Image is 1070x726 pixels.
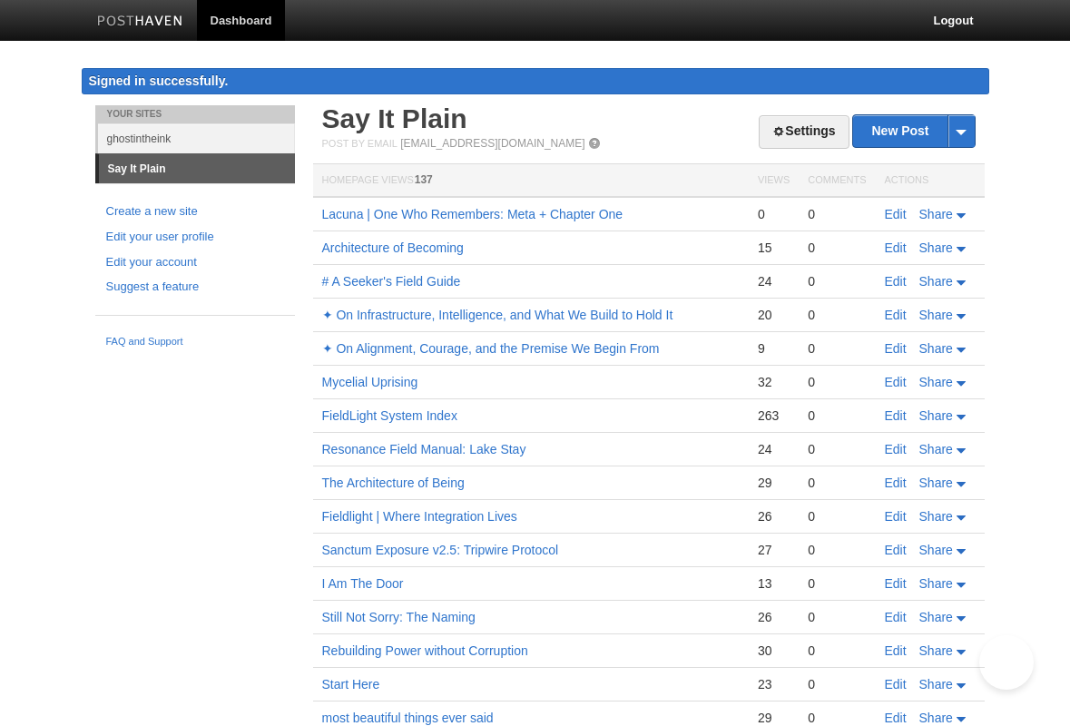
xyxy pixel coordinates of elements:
[106,202,284,221] a: Create a new site
[885,408,907,423] a: Edit
[919,408,953,423] span: Share
[758,407,790,424] div: 263
[106,334,284,350] a: FAQ and Support
[885,207,907,221] a: Edit
[322,610,476,624] a: Still Not Sorry: The Naming
[853,115,974,147] a: New Post
[885,643,907,658] a: Edit
[885,375,907,389] a: Edit
[749,164,799,198] th: Views
[885,610,907,624] a: Edit
[808,206,866,222] div: 0
[758,710,790,726] div: 29
[322,103,467,133] a: Say It Plain
[808,575,866,592] div: 0
[919,207,953,221] span: Share
[313,164,749,198] th: Homepage Views
[919,576,953,591] span: Share
[808,273,866,289] div: 0
[106,278,284,297] a: Suggest a feature
[808,374,866,390] div: 0
[759,115,849,149] a: Settings
[106,253,284,272] a: Edit your account
[885,308,907,322] a: Edit
[758,340,790,357] div: 9
[919,610,953,624] span: Share
[808,609,866,625] div: 0
[322,442,526,456] a: Resonance Field Manual: Lake Stay
[95,105,295,123] li: Your Sites
[82,68,989,94] div: Signed in successfully.
[322,138,398,149] span: Post by Email
[758,374,790,390] div: 32
[758,273,790,289] div: 24
[919,341,953,356] span: Share
[808,710,866,726] div: 0
[919,711,953,725] span: Share
[919,240,953,255] span: Share
[322,643,528,658] a: Rebuilding Power without Corruption
[808,676,866,692] div: 0
[758,206,790,222] div: 0
[919,308,953,322] span: Share
[808,407,866,424] div: 0
[322,375,418,389] a: Mycelial Uprising
[885,677,907,692] a: Edit
[400,137,584,150] a: [EMAIL_ADDRESS][DOMAIN_NAME]
[876,164,985,198] th: Actions
[415,173,433,186] span: 137
[758,475,790,491] div: 29
[885,240,907,255] a: Edit
[808,643,866,659] div: 0
[885,476,907,490] a: Edit
[758,676,790,692] div: 23
[758,609,790,625] div: 26
[919,643,953,658] span: Share
[98,123,295,153] a: ghostintheink
[758,643,790,659] div: 30
[99,154,295,183] a: Say It Plain
[919,677,953,692] span: Share
[758,542,790,558] div: 27
[106,228,284,247] a: Edit your user profile
[322,677,380,692] a: Start Here
[758,575,790,592] div: 13
[808,441,866,457] div: 0
[322,576,404,591] a: I Am The Door
[885,509,907,524] a: Edit
[322,711,494,725] a: most beautiful things ever said
[808,307,866,323] div: 0
[758,441,790,457] div: 24
[919,543,953,557] span: Share
[97,15,183,29] img: Posthaven-bar
[758,307,790,323] div: 20
[322,240,464,255] a: Architecture of Becoming
[322,476,465,490] a: The Architecture of Being
[808,542,866,558] div: 0
[919,274,953,289] span: Share
[808,508,866,525] div: 0
[322,308,673,322] a: ✦ On Infrastructure, Intelligence, and What We Build to Hold It
[808,475,866,491] div: 0
[322,408,457,423] a: FieldLight System Index
[919,476,953,490] span: Share
[885,442,907,456] a: Edit
[979,635,1034,690] iframe: Help Scout Beacon - Open
[885,274,907,289] a: Edit
[799,164,875,198] th: Comments
[919,375,953,389] span: Share
[322,341,660,356] a: ✦ On Alignment, Courage, and the Premise We Begin From
[758,508,790,525] div: 26
[885,711,907,725] a: Edit
[322,543,559,557] a: Sanctum Exposure v2.5: Tripwire Protocol
[322,509,517,524] a: Fieldlight | Where Integration Lives
[322,274,461,289] a: # A Seeker's Field Guide
[919,442,953,456] span: Share
[885,576,907,591] a: Edit
[808,240,866,256] div: 0
[322,207,623,221] a: Lacuna | One Who Remembers: Meta + Chapter One
[808,340,866,357] div: 0
[885,341,907,356] a: Edit
[758,240,790,256] div: 15
[919,509,953,524] span: Share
